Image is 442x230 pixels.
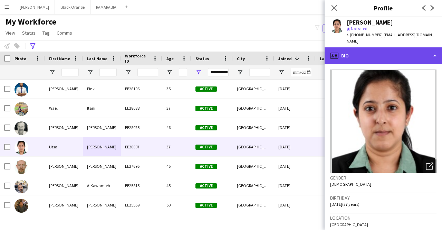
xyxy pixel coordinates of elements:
span: First Name [49,56,70,61]
button: Black Orange [55,0,90,14]
a: Comms [54,28,75,37]
span: Active [195,183,217,188]
button: Open Filter Menu [49,69,55,75]
button: Open Filter Menu [166,69,173,75]
div: [PERSON_NAME] [45,157,83,176]
div: 37 [162,137,191,156]
div: [DATE] [274,176,316,195]
h3: Birthday [330,195,436,201]
button: Open Filter Menu [125,69,131,75]
span: Tag [42,30,50,36]
div: [PERSON_NAME] [45,195,83,214]
div: EE25815 [121,176,162,195]
div: [PERSON_NAME] [83,118,121,137]
span: Active [195,203,217,208]
a: View [3,28,18,37]
div: EE28088 [121,99,162,118]
div: 35 [162,79,191,98]
span: [DEMOGRAPHIC_DATA] [330,182,371,187]
span: Photo [15,56,26,61]
span: t. [PHONE_NUMBER] [347,32,383,37]
span: Workforce ID [125,53,150,64]
span: Active [195,86,217,92]
input: City Filter Input [249,68,270,76]
div: Utsa [45,137,83,156]
input: Workforce ID Filter Input [137,68,158,76]
h3: Location [330,215,436,221]
div: Pink [83,79,121,98]
span: Age [166,56,174,61]
div: EE27695 [121,157,162,176]
span: Active [195,145,217,150]
input: Last Name Filter Input [99,68,117,76]
span: [DATE] (37 years) [330,202,359,207]
div: [DATE] [274,79,316,98]
div: [DATE] [274,118,316,137]
div: EE28106 [121,79,162,98]
button: RAMARABIA [90,0,122,14]
div: Bio [325,47,442,64]
h3: Gender [330,175,436,181]
span: Active [195,164,217,169]
div: [PERSON_NAME] [347,19,393,26]
span: Not rated [351,26,367,31]
button: Open Filter Menu [195,69,202,75]
button: Everyone5,959 [323,24,357,33]
a: Status [19,28,38,37]
div: [GEOGRAPHIC_DATA] [233,195,274,214]
div: [GEOGRAPHIC_DATA] [233,137,274,156]
input: First Name Filter Input [61,68,79,76]
input: Joined Filter Input [291,68,311,76]
span: | [EMAIL_ADDRESS][DOMAIN_NAME] [347,32,434,44]
div: [PERSON_NAME] [83,137,121,156]
span: View [6,30,15,36]
div: EE28025 [121,118,162,137]
div: Itani [83,99,121,118]
div: [PERSON_NAME] [83,195,121,214]
img: Crew avatar or photo [330,70,436,173]
div: [DATE] [274,157,316,176]
img: Dillon Pink [15,83,28,96]
div: [GEOGRAPHIC_DATA] [233,99,274,118]
div: [DATE] [274,195,316,214]
img: Mahmoud AlKawamleh [15,180,28,193]
span: Last Name [87,56,107,61]
span: Status [195,56,209,61]
div: Open photos pop-in [423,159,436,173]
div: 37 [162,99,191,118]
button: Open Filter Menu [87,69,93,75]
div: Wael [45,99,83,118]
div: 45 [162,176,191,195]
button: Open Filter Menu [278,69,285,75]
div: [DATE] [274,137,316,156]
img: Rory Kilmartin [15,121,28,135]
div: [GEOGRAPHIC_DATA] [233,79,274,98]
input: Age Filter Input [179,68,187,76]
img: Joshua Stuart [15,160,28,174]
div: 45 [162,157,191,176]
div: [PERSON_NAME] [45,79,83,98]
h3: Profile [325,3,442,12]
div: EE25559 [121,195,162,214]
div: EE28007 [121,137,162,156]
span: My Workforce [6,17,56,27]
img: Wael Itani [15,102,28,116]
div: 50 [162,195,191,214]
img: Utsa Bhattacharya [15,141,28,155]
div: [GEOGRAPHIC_DATA] [233,176,274,195]
button: Open Filter Menu [237,69,243,75]
div: AlKawamleh [83,176,121,195]
div: 46 [162,118,191,137]
span: Joined [278,56,292,61]
span: Comms [57,30,72,36]
span: Active [195,106,217,111]
div: [PERSON_NAME] [45,118,83,137]
img: Jim Upchurch [15,199,28,213]
a: Tag [40,28,52,37]
span: Last job [320,56,335,61]
span: City [237,56,245,61]
span: Active [195,125,217,130]
div: [GEOGRAPHIC_DATA] [233,118,274,137]
div: [GEOGRAPHIC_DATA] [233,157,274,176]
app-action-btn: Advanced filters [29,42,37,50]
